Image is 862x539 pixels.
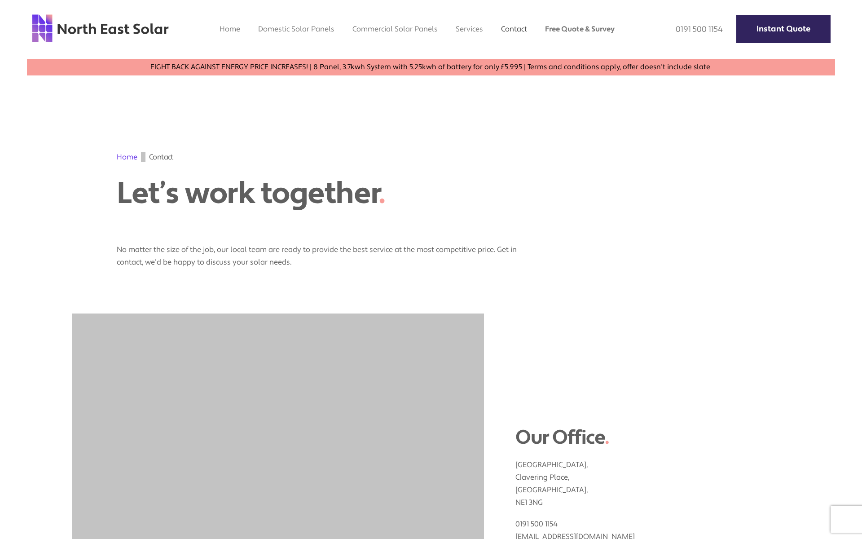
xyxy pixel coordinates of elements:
a: Domestic Solar Panels [258,24,334,34]
a: Free Quote & Survey [545,24,615,34]
a: Home [220,24,240,34]
a: Contact [501,24,527,34]
img: north east solar logo [31,13,169,43]
h1: Let’s work together [117,176,453,212]
a: Commercial Solar Panels [352,24,438,34]
span: . [605,425,609,450]
p: No matter the size of the job, our local team are ready to provide the best service at the most c... [117,234,521,269]
a: Instant Quote [736,15,831,43]
span: . [378,174,385,213]
a: 0191 500 1154 [515,519,558,529]
span: Contact [149,152,173,162]
p: [GEOGRAPHIC_DATA], Clavering Place, [GEOGRAPHIC_DATA], NE1 3NG [515,450,790,509]
a: Services [456,24,483,34]
a: 0191 500 1154 [664,24,723,35]
img: gif;base64,R0lGODdhAQABAPAAAMPDwwAAACwAAAAAAQABAAACAkQBADs= [141,152,145,162]
h2: Our Office [515,426,790,450]
a: Home [117,152,137,162]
